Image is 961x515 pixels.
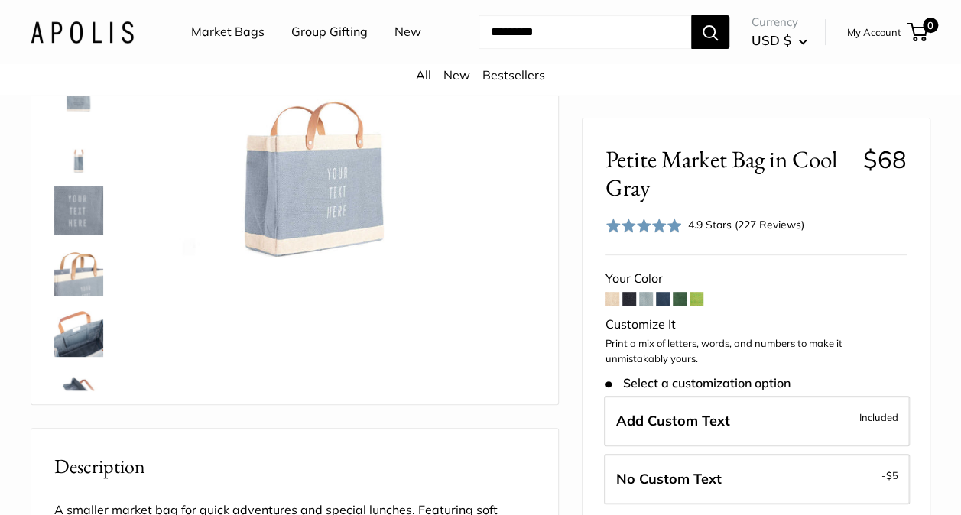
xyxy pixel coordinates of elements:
[605,145,851,202] span: Petite Market Bag in Cool Gray
[54,125,103,173] img: Petite Market Bag in Cool Gray
[51,183,106,238] a: Petite Market Bag in Cool Gray
[479,15,691,49] input: Search...
[443,67,470,83] a: New
[881,466,898,484] span: -
[908,23,927,41] a: 0
[863,144,907,174] span: $68
[847,23,901,41] a: My Account
[394,21,421,44] a: New
[51,366,106,421] a: Petite Market Bag in Cool Gray
[616,470,722,487] span: No Custom Text
[54,186,103,235] img: Petite Market Bag in Cool Gray
[291,21,368,44] a: Group Gifting
[191,21,265,44] a: Market Bags
[605,214,804,236] div: 4.9 Stars (227 Reviews)
[859,408,898,426] span: Included
[688,216,804,233] div: 4.9 Stars (227 Reviews)
[752,28,807,53] button: USD $
[886,469,898,481] span: $5
[604,396,910,446] label: Add Custom Text
[605,376,790,390] span: Select a customization option
[416,67,431,83] a: All
[691,15,729,49] button: Search
[616,412,730,429] span: Add Custom Text
[752,32,791,48] span: USD $
[605,336,907,366] p: Print a mix of letters, words, and numbers to make it unmistakably yours.
[54,452,535,481] h2: Description
[54,308,103,357] img: Petite Market Bag in Cool Gray
[752,11,807,33] span: Currency
[54,247,103,296] img: Petite Market Bag in Cool Gray
[605,313,907,336] div: Customize It
[605,267,907,290] div: Your Color
[604,454,910,504] label: Leave Blank
[923,18,938,33] span: 0
[51,244,106,299] a: Petite Market Bag in Cool Gray
[482,67,545,83] a: Bestsellers
[54,369,103,418] img: Petite Market Bag in Cool Gray
[31,21,134,43] img: Apolis
[51,121,106,177] a: Petite Market Bag in Cool Gray
[51,305,106,360] a: Petite Market Bag in Cool Gray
